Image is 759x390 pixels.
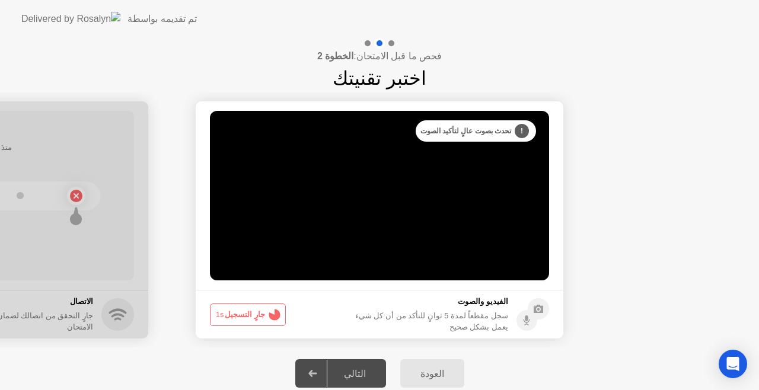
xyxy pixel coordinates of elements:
div: تم تقديمه بواسطة [127,12,197,26]
div: التالي [327,368,382,379]
button: العودة [400,359,464,388]
div: Open Intercom Messenger [719,350,747,378]
span: 1s [216,310,224,319]
h5: الفيديو والصوت [350,296,508,308]
h4: فحص ما قبل الامتحان: [317,49,442,63]
div: العودة [404,368,461,379]
button: التالي [295,359,386,388]
b: الخطوة 2 [317,51,353,61]
div: تحدث بصوت عالٍ لتأكيد الصوت [416,120,536,142]
h1: اختبر تقنيتك [333,64,426,92]
button: جارٍ التسجيل1s [210,303,286,326]
div: سجل مقطعاً لمدة 5 ثوانٍ للتأكد من أن كل شيء يعمل بشكل صحيح [350,310,508,333]
img: Delivered by Rosalyn [21,12,120,25]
